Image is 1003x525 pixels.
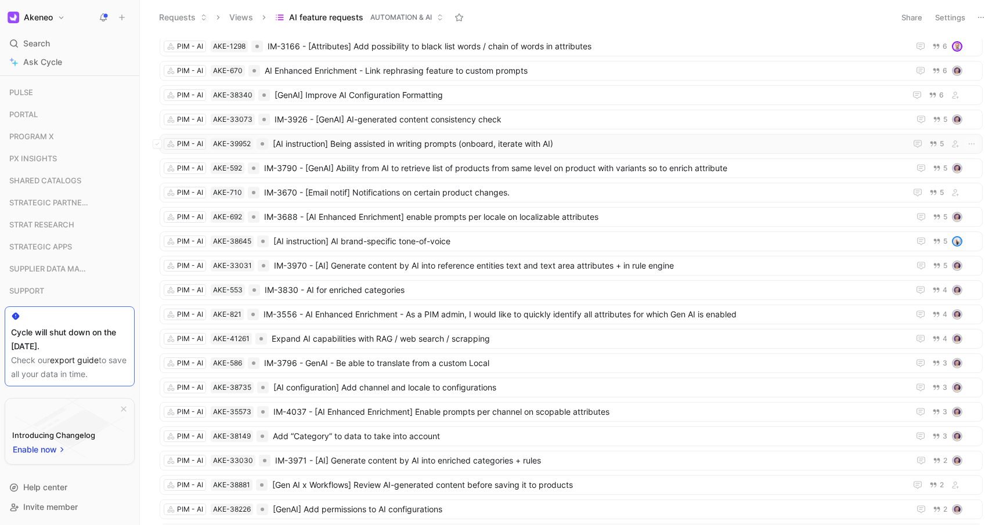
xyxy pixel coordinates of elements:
[5,150,135,171] div: PX INSIGHTS
[953,359,961,367] img: avatar
[370,12,432,23] span: AUTOMATION & AI
[177,187,203,198] div: PIM - AI
[930,9,970,26] button: Settings
[943,238,947,245] span: 5
[11,353,128,381] div: Check our to save all your data in time.
[24,12,53,23] h1: Akeneo
[953,42,961,50] img: avatar
[177,455,203,466] div: PIM - AI
[930,40,950,53] button: 6
[5,238,135,259] div: STRATEGIC APPS
[213,89,252,101] div: AKE-38340
[930,284,950,296] button: 4
[943,506,947,513] span: 2
[9,175,81,186] span: SHARED CATALOGS
[9,285,44,296] span: SUPPORT
[5,282,135,303] div: SUPPORT
[5,260,135,281] div: SUPPLIER DATA MANAGER
[289,12,363,23] span: AI feature requests
[213,162,242,174] div: AKE-592
[930,113,950,126] button: 5
[160,378,983,397] a: PIM - AIAKE-38735[AI configuration] Add channel and locale to configurations3avatar
[5,194,135,215] div: STRATEGIC PARTNERSHIP
[160,207,983,227] a: PIM - AIAKE-692IM-3688 - [AI Enhanced Enrichment] enable prompts per locale on localizable attrib...
[213,455,253,466] div: AKE-33030
[943,287,947,294] span: 4
[953,383,961,392] img: avatar
[177,65,203,77] div: PIM - AI
[9,263,90,274] span: SUPPLIER DATA MANAGER
[160,426,983,446] a: PIM - AIAKE-38149Add “Category” to data to take into account3avatar
[273,405,904,419] span: IM-4037 - [AI Enhanced Enrichment] Enable prompts per channel on scopable attributes
[5,216,135,237] div: STRAT RESEARCH
[8,12,19,23] img: Akeneo
[274,259,905,273] span: IM-3970 - [AI] Generate content by AI into reference entities text and text area attributes + in ...
[177,138,203,150] div: PIM - AI
[5,172,135,193] div: SHARED CATALOGS
[5,498,135,516] div: Invite member
[177,430,203,442] div: PIM - AI
[213,382,251,393] div: AKE-38735
[23,55,62,69] span: Ask Cycle
[15,399,124,458] img: bg-BLZuj68n.svg
[264,186,901,200] span: IM-3670 - [Email notif] Notifications on certain product changes.
[213,260,252,271] div: AKE-33031
[12,428,95,442] div: Introducing Changelog
[943,67,947,74] span: 6
[5,53,135,71] a: Ask Cycle
[943,43,947,50] span: 6
[213,430,251,442] div: AKE-38149
[930,357,950,370] button: 3
[275,113,905,126] span: IM-3926 - [GenAI] AI-generated content consistency check
[927,479,946,491] button: 2
[264,356,904,370] span: IM-3796 - GenAI - Be able to translate from a custom Local
[943,360,947,367] span: 3
[5,216,135,233] div: STRAT RESEARCH
[264,307,904,321] span: IM-3556 - AI Enhanced Enrichment - As a PIM admin, I would like to quickly identify all attribute...
[160,475,983,495] a: PIM - AIAKE-38881[Gen AI x Workflows] Review AI-generated content before saving it to products2
[9,241,72,252] span: STRATEGIC APPS
[953,408,961,416] img: avatar
[160,499,983,519] a: PIM - AIAKE-38226[GenAI] Add permissions to AI configurations2avatar
[953,505,961,513] img: avatar
[273,234,905,248] span: [AI instruction] AI brand-specific tone-of-voice
[273,381,904,394] span: [AI configuration] Add channel and locale to configurations
[160,61,983,81] a: PIM - AIAKE-670AI Enhanced Enrichment - Link rephrasing feature to custom prompts6avatar
[943,384,947,391] span: 3
[930,503,950,516] button: 2
[5,479,135,496] div: Help center
[23,502,78,512] span: Invite member
[213,504,251,515] div: AKE-38226
[940,189,944,196] span: 5
[5,84,135,101] div: PULSE
[943,213,947,220] span: 5
[160,329,983,349] a: PIM - AIAKE-41261Expand AI capabilities with RAG / web search / scrapping4avatar
[896,9,928,26] button: Share
[953,237,961,245] img: avatar
[930,259,950,272] button: 5
[953,67,961,75] img: avatar
[213,65,243,77] div: AKE-670
[5,150,135,167] div: PX INSIGHTS
[177,382,203,393] div: PIM - AI
[9,197,90,208] span: STRATEGIC PARTNERSHIP
[275,88,905,102] span: [GenAI] Improve AI Configuration Formatting
[213,309,241,320] div: AKE-821
[160,305,983,324] a: PIM - AIAKE-821IM-3556 - AI Enhanced Enrichment - As a PIM admin, I would like to quickly identif...
[953,164,961,172] img: avatar
[273,137,906,151] span: [AI instruction] Being assisted in writing prompts (onboard, iterate with AI)
[177,504,203,515] div: PIM - AI
[265,283,904,297] span: IM-3830 - AI for enriched categories
[953,310,961,318] img: avatar
[5,9,68,26] button: AkeneoAkeneo
[930,332,950,345] button: 4
[5,84,135,104] div: PULSE
[160,353,983,373] a: PIM - AIAKE-586IM-3796 - GenAI - Be able to translate from a custom Local3avatar
[927,137,946,150] button: 5
[213,236,251,247] div: AKE-38645
[930,211,950,223] button: 5
[5,282,135,299] div: SUPPORT
[213,211,242,223] div: AKE-692
[177,114,203,125] div: PIM - AI
[9,108,38,120] span: PORTAL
